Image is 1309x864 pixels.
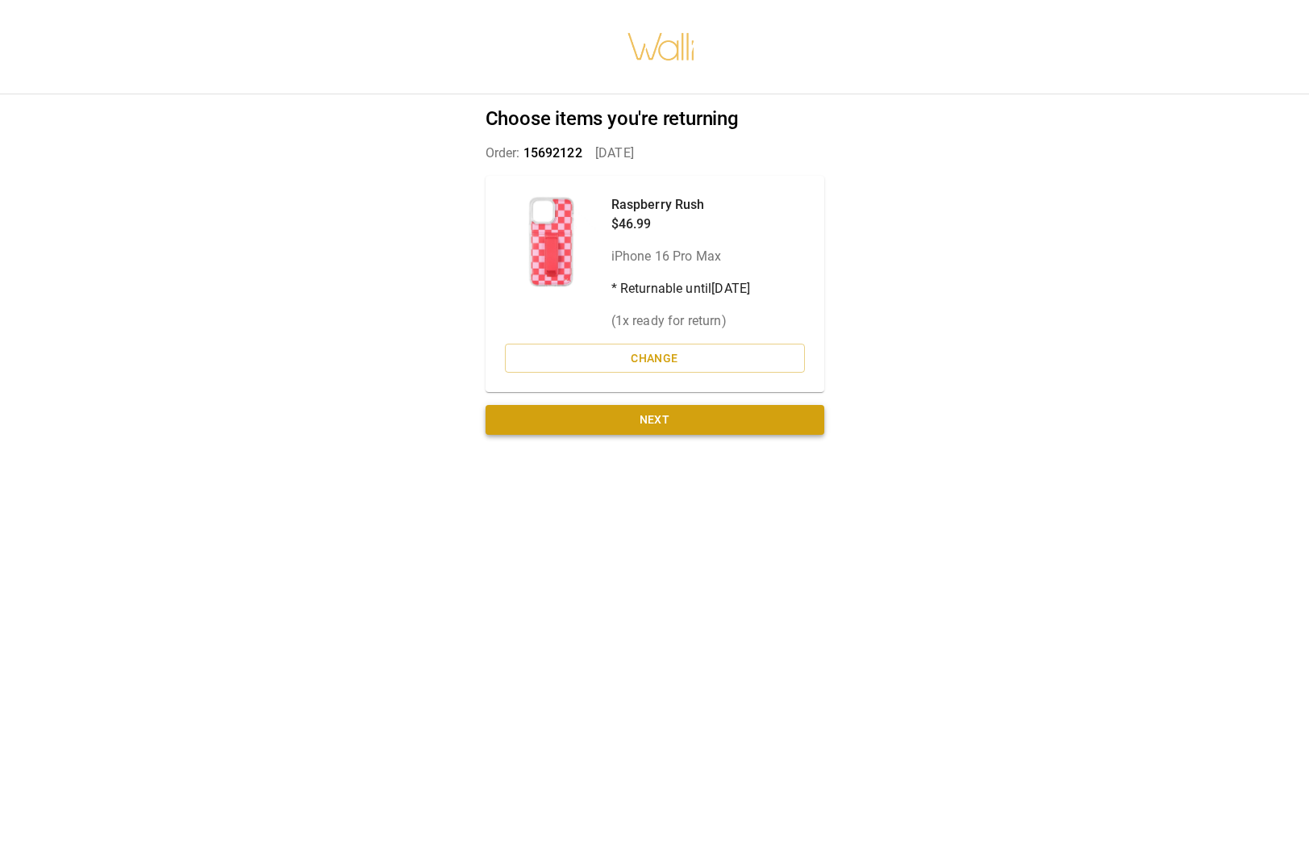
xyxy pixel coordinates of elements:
p: * Returnable until [DATE] [611,279,751,298]
img: walli-inc.myshopify.com [627,12,696,81]
button: Next [486,405,824,435]
p: ( 1 x ready for return) [611,311,751,331]
p: Order: [DATE] [486,144,824,163]
p: $46.99 [611,215,751,234]
span: 15692122 [523,145,582,161]
button: Change [505,344,805,374]
h2: Choose items you're returning [486,107,824,131]
p: iPhone 16 Pro Max [611,247,751,266]
p: Raspberry Rush [611,195,751,215]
